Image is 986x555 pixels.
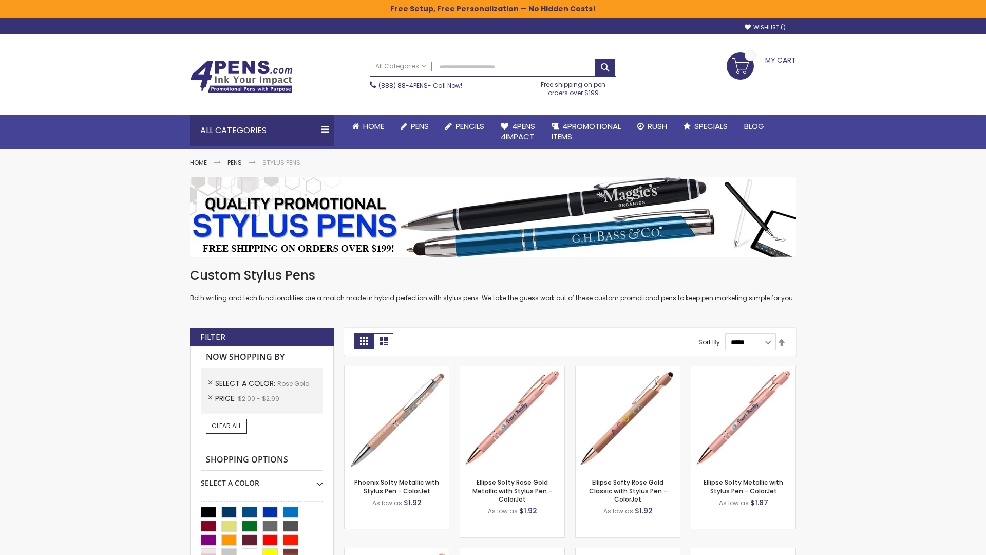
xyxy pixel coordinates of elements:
[206,419,247,433] a: Clear All
[190,115,334,146] div: All Categories
[190,158,207,167] a: Home
[344,115,392,138] a: Home
[200,331,225,343] strong: Filter
[519,506,537,516] span: $1.92
[345,366,449,471] img: Phoenix Softy Metallic with Stylus Pen - ColorJet-Rose gold
[201,346,323,368] strong: Now Shopping by
[392,115,437,138] a: Pens
[745,24,786,31] a: Wishlist
[190,177,796,257] img: Stylus Pens
[492,115,543,149] a: 4Pens4impact
[698,338,720,346] label: Sort By
[375,62,427,70] span: All Categories
[190,60,293,93] img: 4Pens Custom Pens and Promotional Products
[190,267,796,284] h1: Custom Stylus Pens
[629,115,675,138] a: Rush
[460,366,564,471] img: Ellipse Softy Rose Gold Metallic with Stylus Pen - ColorJet-Rose Gold
[576,366,680,471] img: Ellipse Softy Rose Gold Classic with Stylus Pen - ColorJet-Rose Gold
[378,81,428,90] a: (888) 88-4PENS
[704,478,783,495] a: Ellipse Softy Metallic with Stylus Pen - ColorJet
[694,121,728,132] span: Specials
[370,58,432,75] a: All Categories
[215,378,277,388] span: Select A Color
[372,498,402,507] span: As low as
[404,497,422,508] span: $1.92
[488,507,518,515] span: As low as
[363,121,384,132] span: Home
[460,366,564,375] a: Ellipse Softy Rose Gold Metallic with Stylus Pen - ColorJet-Rose Gold
[543,115,629,149] a: 4PROMOTIONALITEMS
[277,379,310,388] span: Rose Gold
[378,81,462,90] span: - Call Now!
[691,366,795,375] a: Ellipse Softy Metallic with Stylus Pen - ColorJet-Rose Gold
[501,121,535,142] span: 4Pens 4impact
[589,478,667,503] a: Ellipse Softy Rose Gold Classic with Stylus Pen - ColorJet
[411,121,429,132] span: Pens
[201,449,323,471] strong: Shopping Options
[576,366,680,375] a: Ellipse Softy Rose Gold Classic with Stylus Pen - ColorJet-Rose Gold
[603,507,633,515] span: As low as
[719,498,749,507] span: As low as
[238,394,279,403] span: $2.00 - $2.99
[530,77,617,97] div: Free shipping on pen orders over $199
[472,478,552,503] a: Ellipse Softy Rose Gold Metallic with Stylus Pen - ColorJet
[456,121,484,132] span: Pencils
[675,115,736,138] a: Specials
[262,158,300,167] strong: Stylus Pens
[691,366,795,471] img: Ellipse Softy Metallic with Stylus Pen - ColorJet-Rose Gold
[345,366,449,375] a: Phoenix Softy Metallic with Stylus Pen - ColorJet-Rose gold
[354,333,374,349] strong: Grid
[648,121,667,132] span: Rush
[635,506,653,516] span: $1.92
[215,393,238,403] span: Price
[552,121,621,142] span: 4PROMOTIONAL ITEMS
[227,158,242,167] a: Pens
[736,115,772,138] a: Blog
[190,267,796,303] div: Both writing and tech functionalities are a match made in hybrid perfection with stylus pens. We ...
[201,471,323,488] div: Select A Color
[354,478,439,495] a: Phoenix Softy Metallic with Stylus Pen - ColorJet
[212,421,241,430] span: Clear All
[744,121,764,132] span: Blog
[750,497,768,508] span: $1.87
[437,115,492,138] a: Pencils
